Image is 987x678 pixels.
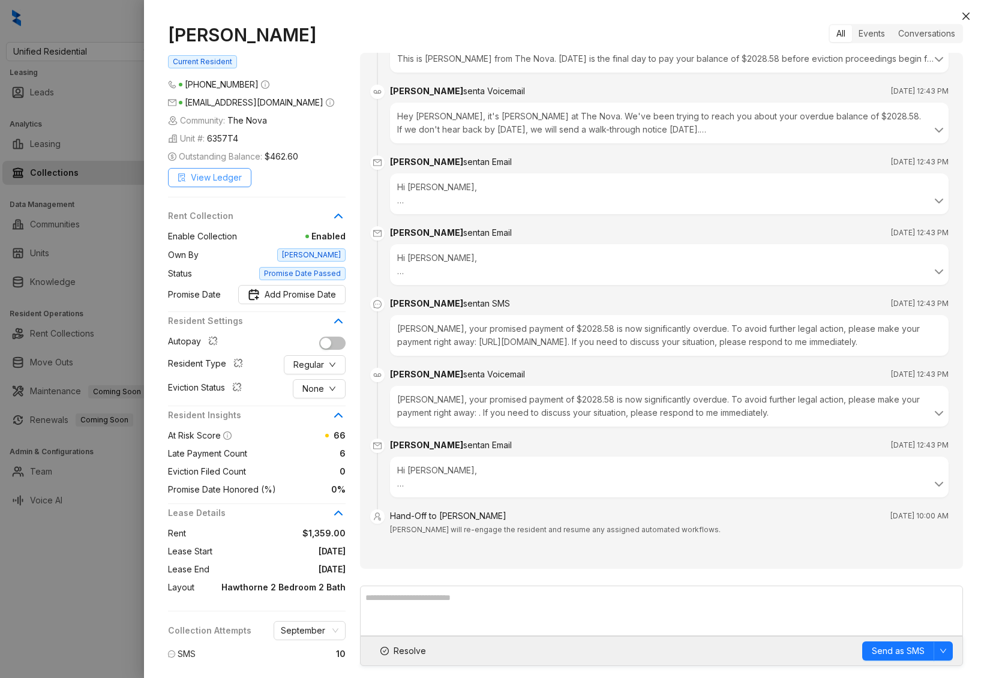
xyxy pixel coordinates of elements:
span: $1,359.00 [186,527,346,540]
span: Promise Date Passed [259,267,346,280]
div: Rent Collection [168,209,346,230]
div: [PERSON_NAME] [390,85,525,98]
span: At Risk Score [168,430,221,440]
span: message [370,297,385,311]
span: The Nova [227,114,267,127]
span: Enabled [237,230,346,243]
span: mail [370,226,385,241]
span: sent an Email [463,440,512,450]
span: Layout [168,581,194,594]
span: info-circle [326,98,334,107]
span: Resident Settings [168,314,331,328]
img: Voicemail Icon [370,368,385,382]
span: mail [370,439,385,453]
span: sent an Email [463,157,512,167]
button: View Ledger [168,168,251,187]
button: Send as SMS [862,641,934,661]
span: Community: [168,114,267,127]
span: $462.60 [265,150,298,163]
div: Hi [PERSON_NAME], It's [PERSON_NAME] at The Nova. We've been trying to reach you regarding your o... [397,251,941,278]
span: sent an Email [463,227,512,238]
span: Lease Start [168,545,212,558]
span: Hawthorne 2 Bedroom 2 Bath [194,581,346,594]
div: Eviction Status [168,381,247,397]
img: Voicemail Icon [370,85,385,99]
div: Hi [PERSON_NAME], This is [PERSON_NAME] from The Nova. Your promised payment of $2028.58 is now s... [397,464,941,490]
span: [DATE] 10:00 AM [890,510,949,522]
span: Collection Attempts [168,624,251,637]
span: [EMAIL_ADDRESS][DOMAIN_NAME] [185,97,323,107]
span: 6 [247,447,346,460]
span: info-circle [223,431,232,440]
span: Resolve [394,644,426,658]
span: Eviction Filed Count [168,465,246,478]
span: info-circle [261,80,269,89]
div: segmented control [829,24,963,43]
span: Lease End [168,563,209,576]
span: down [329,361,336,368]
span: Own By [168,248,199,262]
span: Late Payment Count [168,447,247,460]
span: mail [168,98,176,107]
span: [DATE] [209,563,346,576]
span: September [281,622,338,640]
span: Rent [168,527,186,540]
span: [DATE] 12:43 PM [891,298,949,310]
span: sent a Voicemail [463,369,525,379]
span: 10 [336,647,346,661]
span: user-switch [370,509,385,524]
div: Hi [PERSON_NAME], This is a final reminder that [DATE] is the last day to pay your outstanding ba... [397,181,941,207]
span: View Ledger [191,171,242,184]
img: Promise Date [248,289,260,301]
div: [PERSON_NAME] [390,297,510,310]
span: phone [168,80,176,89]
span: close [961,11,971,21]
span: SMS [178,647,196,661]
button: Close [959,9,973,23]
span: 0% [276,483,346,496]
div: [PERSON_NAME], your promised payment of $2028.58 is now significantly overdue. To avoid further l... [390,315,949,356]
span: Status [168,267,192,280]
div: Autopay [168,335,223,350]
div: Events [852,25,892,42]
span: None [302,382,324,395]
span: Add Promise Date [265,288,336,301]
div: Lease Details [168,506,346,527]
span: [DATE] [212,545,346,558]
span: sent a Voicemail [463,86,525,96]
span: [DATE] 12:43 PM [891,439,949,451]
button: Regulardown [284,355,346,374]
span: [PHONE_NUMBER] [185,79,259,89]
span: 0 [246,465,346,478]
span: down [940,647,947,655]
button: Nonedown [293,379,346,398]
span: Enable Collection [168,230,237,243]
span: file-search [178,173,186,182]
span: Outstanding Balance: [168,150,298,163]
div: [PERSON_NAME] [390,368,525,381]
span: Send as SMS [872,644,925,658]
span: sent an SMS [463,298,510,308]
div: Hand-Off to [PERSON_NAME] [390,509,506,523]
span: Promise Date [168,288,221,301]
div: [PERSON_NAME] [390,226,512,239]
img: building-icon [168,116,178,125]
span: [PERSON_NAME] will re-engage the resident and resume any assigned automated workflows. [390,525,721,534]
div: [PERSON_NAME], your promised payment of $2028.58 is now significantly overdue. To avoid further l... [397,393,941,419]
img: building-icon [168,134,178,143]
span: Current Resident [168,55,237,68]
div: Resident Type [168,357,248,373]
span: [PERSON_NAME] [277,248,346,262]
span: Resident Insights [168,409,331,422]
span: Lease Details [168,506,331,520]
span: check-circle [380,647,389,655]
span: dollar [168,152,176,161]
span: [DATE] 12:43 PM [891,227,949,239]
div: Conversations [892,25,962,42]
span: Rent Collection [168,209,331,223]
span: [DATE] 12:43 PM [891,368,949,380]
div: Resident Insights [168,409,346,429]
span: 6357T4 [207,132,238,145]
div: [PERSON_NAME] [390,439,512,452]
span: [DATE] 12:43 PM [891,156,949,168]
